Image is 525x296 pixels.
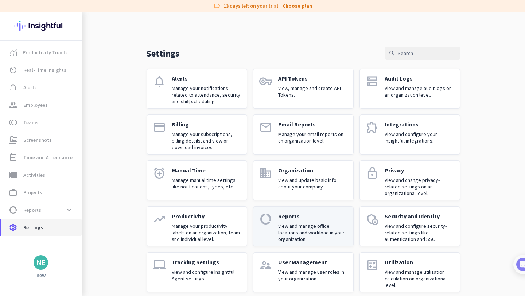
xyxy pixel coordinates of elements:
[9,153,17,162] i: event_note
[23,188,42,197] span: Projects
[9,206,17,214] i: data_usage
[278,85,347,98] p: View, manage and create API Tokens.
[36,259,46,266] div: NE
[153,213,166,226] i: trending_up
[278,121,347,128] p: Email Reports
[172,85,241,105] p: Manage your notifications related to attendance, security and shift scheduling
[359,252,460,292] a: calculateUtilizationView and manage utilization calculation on organizational level.
[389,50,395,57] i: search
[63,203,76,217] button: expand_more
[278,223,347,242] p: View and manage office locations and workload in your organization.
[10,49,17,56] img: menu-item
[9,83,17,92] i: notification_important
[1,201,82,219] a: data_usageReportsexpand_more
[1,166,82,184] a: storageActivities
[147,160,247,200] a: alarm_addManual TimeManage manual time settings like notifications, types, etc.
[366,121,379,134] i: extension
[283,2,312,9] a: Choose plan
[23,136,52,144] span: Screenshots
[278,269,347,282] p: View and manage user roles in your organization.
[147,252,247,292] a: laptop_macTracking SettingsView and configure Insightful Agent settings.
[23,118,39,127] span: Teams
[278,167,347,174] p: Organization
[278,131,347,144] p: Manage your email reports on an organization level.
[259,167,272,180] i: domain
[253,114,354,155] a: emailEmail ReportsManage your email reports on an organization level.
[278,213,347,220] p: Reports
[23,223,43,232] span: Settings
[23,48,68,57] span: Productivity Trends
[1,61,82,79] a: av_timerReal-Time Insights
[259,258,272,272] i: supervisor_account
[359,206,460,246] a: admin_panel_settingsSecurity and IdentityView and configure security-related settings like authen...
[9,188,17,197] i: work_outline
[1,219,82,236] a: settingsSettings
[172,258,241,266] p: Tracking Settings
[259,75,272,88] i: vpn_key
[1,44,82,61] a: menu-itemProductivity Trends
[385,121,454,128] p: Integrations
[9,136,17,144] i: perm_media
[359,114,460,155] a: extensionIntegrationsView and configure your Insightful integrations.
[153,121,166,134] i: payment
[213,2,221,9] i: label
[366,167,379,180] i: lock
[23,83,37,92] span: Alerts
[366,213,379,226] i: admin_panel_settings
[1,131,82,149] a: perm_mediaScreenshots
[259,213,272,226] i: data_usage
[278,258,347,266] p: User Management
[23,66,66,74] span: Real-Time Insights
[385,167,454,174] p: Privacy
[172,75,241,82] p: Alerts
[385,131,454,144] p: View and configure your Insightful integrations.
[1,184,82,201] a: work_outlineProjects
[147,206,247,246] a: trending_upProductivityManage your productivity labels on an organization, team and individual le...
[253,69,354,109] a: vpn_keyAPI TokensView, manage and create API Tokens.
[172,213,241,220] p: Productivity
[9,171,17,179] i: storage
[172,131,241,151] p: Manage your subscriptions, billing details, and view or download invoices.
[23,171,45,179] span: Activities
[359,160,460,200] a: lockPrivacyView and change privacy-related settings on an organizational level.
[9,223,17,232] i: settings
[172,177,241,190] p: Manage manual time settings like notifications, types, etc.
[385,177,454,196] p: View and change privacy-related settings on an organizational level.
[1,79,82,96] a: notification_importantAlerts
[385,258,454,266] p: Utilization
[385,75,454,82] p: Audit Logs
[172,167,241,174] p: Manual Time
[153,258,166,272] i: laptop_mac
[253,252,354,292] a: supervisor_accountUser ManagementView and manage user roles in your organization.
[23,153,73,162] span: Time and Attendance
[172,121,241,128] p: Billing
[253,160,354,200] a: domainOrganizationView and update basic info about your company.
[1,114,82,131] a: tollTeams
[1,149,82,166] a: event_noteTime and Attendance
[278,75,347,82] p: API Tokens
[23,101,48,109] span: Employees
[14,12,67,40] img: Insightful logo
[359,69,460,109] a: dnsAudit LogsView and manage audit logs on an organization level.
[253,206,354,246] a: data_usageReportsView and manage office locations and workload in your organization.
[385,269,454,288] p: View and manage utilization calculation on organizational level.
[172,223,241,242] p: Manage your productivity labels on an organization, team and individual level.
[147,69,247,109] a: notificationsAlertsManage your notifications related to attendance, security and shift scheduling
[385,213,454,220] p: Security and Identity
[385,85,454,98] p: View and manage audit logs on an organization level.
[1,96,82,114] a: groupEmployees
[147,48,179,59] p: Settings
[9,118,17,127] i: toll
[9,101,17,109] i: group
[9,66,17,74] i: av_timer
[259,121,272,134] i: email
[147,114,247,155] a: paymentBillingManage your subscriptions, billing details, and view or download invoices.
[153,75,166,88] i: notifications
[385,47,460,60] input: Search
[385,223,454,242] p: View and configure security-related settings like authentication and SSO.
[278,177,347,190] p: View and update basic info about your company.
[366,258,379,272] i: calculate
[366,75,379,88] i: dns
[172,269,241,282] p: View and configure Insightful Agent settings.
[23,206,41,214] span: Reports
